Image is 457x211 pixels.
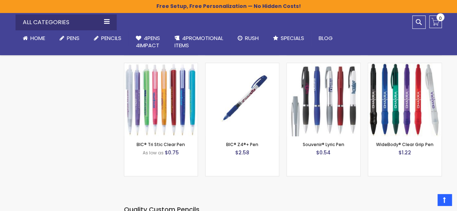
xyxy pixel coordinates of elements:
[136,34,160,49] span: 4Pens 4impact
[439,15,442,22] span: 0
[311,30,340,46] a: Blog
[235,149,249,156] span: $2.58
[206,63,279,69] a: BIC® Z4®+ Pen
[266,30,311,46] a: Specials
[230,30,266,46] a: Rush
[137,141,185,148] a: BIC® Tri Stic Clear Pen
[226,141,258,148] a: BIC® Z4®+ Pen
[124,63,198,136] img: BIC® Tri Stic Clear Pen
[16,14,117,30] div: All Categories
[129,30,167,54] a: 4Pens4impact
[16,30,52,46] a: Home
[398,149,411,156] span: $1.22
[245,34,259,42] span: Rush
[167,30,230,54] a: 4PROMOTIONALITEMS
[287,63,360,136] img: Souvenir® Lyric Pen
[368,63,441,69] a: WideBody® Clear Grip Pen
[319,34,333,42] span: Blog
[67,34,79,42] span: Pens
[376,141,434,148] a: WideBody® Clear Grip Pen
[101,34,121,42] span: Pencils
[287,63,360,69] a: Souvenir® Lyric Pen
[316,149,331,156] span: $0.54
[429,16,442,28] a: 0
[303,141,344,148] a: Souvenir® Lyric Pen
[52,30,87,46] a: Pens
[281,34,304,42] span: Specials
[368,63,441,136] img: WideBody® Clear Grip Pen
[30,34,45,42] span: Home
[165,149,179,156] span: $0.75
[143,150,164,156] span: As low as
[174,34,223,49] span: 4PROMOTIONAL ITEMS
[206,63,279,136] img: BIC® Z4®+ Pen
[87,30,129,46] a: Pencils
[124,63,198,69] a: BIC® Tri Stic Clear Pen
